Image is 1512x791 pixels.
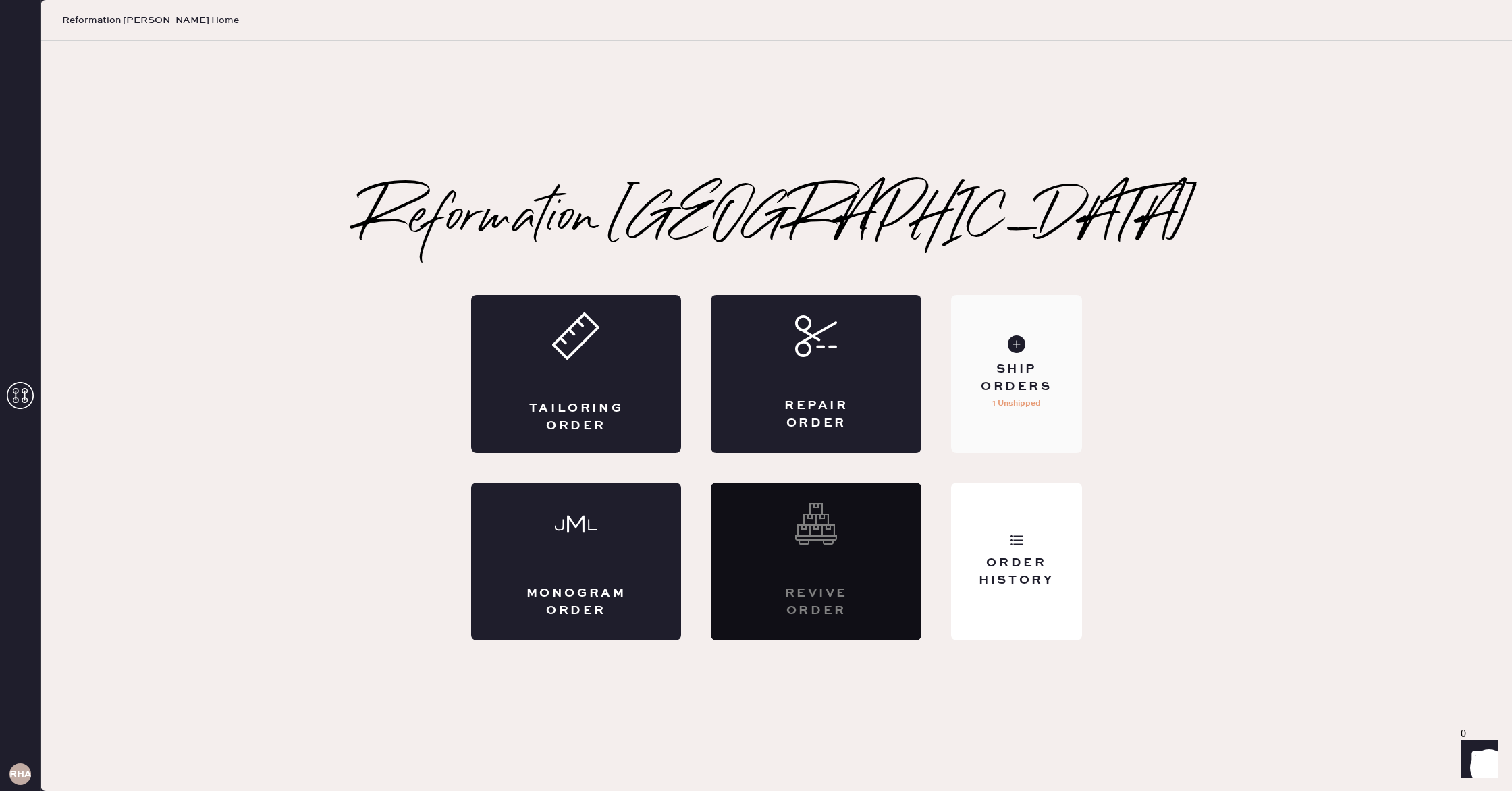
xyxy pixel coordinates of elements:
div: Repair Order [765,398,867,431]
h2: Reformation [GEOGRAPHIC_DATA] [359,192,1194,246]
div: Order History [962,555,1071,589]
div: Interested? Contact us at care@hemster.co [711,483,921,640]
span: Reformation [PERSON_NAME] Home [62,13,239,27]
div: Tailoring Order [525,400,628,434]
div: Revive order [765,585,867,619]
iframe: Front Chat [1448,730,1506,788]
div: Monogram Order [525,585,628,619]
div: Ship Orders [962,361,1071,395]
p: 1 Unshipped [992,395,1041,412]
h3: RHA [9,769,31,779]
